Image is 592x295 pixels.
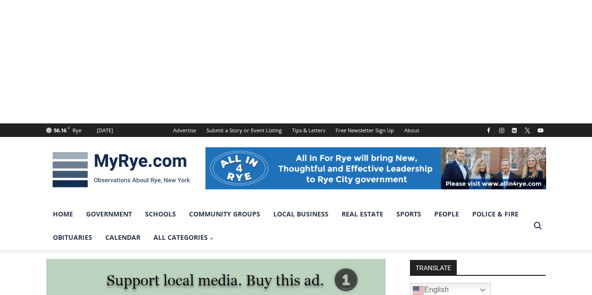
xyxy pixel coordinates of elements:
[68,125,70,130] span: F
[205,147,546,189] img: All in for Rye
[73,126,81,135] div: Rye
[54,127,66,134] span: 56.16
[496,125,507,136] a: Instagram
[428,202,466,226] a: People
[410,260,457,275] strong: TRANSLATE
[466,202,525,226] a: Police & Fire
[483,125,494,136] a: Facebook
[99,226,147,249] a: Calendar
[168,123,201,137] a: Advertise
[201,123,287,137] a: Submit a Story or Event Listing
[509,125,520,136] a: Linkedin
[522,125,533,136] a: X
[46,202,80,226] a: Home
[147,226,221,249] a: All Categories
[46,145,196,194] img: MyRye.com
[46,226,99,249] a: Obituaries
[390,202,428,226] a: Sports
[529,217,546,234] button: View Search Form
[97,126,113,135] div: [DATE]
[183,202,267,226] a: Community Groups
[168,123,424,137] nav: Secondary Navigation
[46,202,529,250] nav: Primary Navigation
[267,202,335,226] a: Local Business
[153,232,214,243] span: All Categories
[80,202,139,226] a: Government
[287,123,330,137] a: Tips & Letters
[399,123,424,137] a: About
[139,202,183,226] a: Schools
[330,123,399,137] a: Free Newsletter Sign Up
[335,202,390,226] a: Real Estate
[535,125,546,136] a: YouTube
